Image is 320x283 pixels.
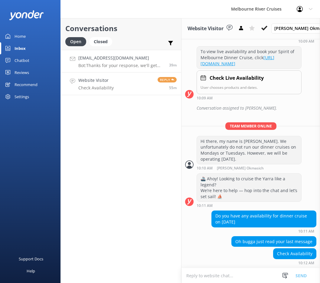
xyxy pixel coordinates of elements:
[65,37,86,46] div: Open
[19,253,43,265] div: Support Docs
[197,166,302,170] div: Aug 25 2025 10:10am (UTC +10:00) Australia/Sydney
[78,77,114,84] h4: Website Visitor
[61,72,181,95] a: Website VisitorCheck AvailabilityReply55m
[158,77,177,82] span: Reply
[9,10,44,20] img: yonder-white-logo.png
[197,136,301,164] div: Hi there, my name is [PERSON_NAME]. We unfortunately do not run our dinner cruises on Mondays or ...
[15,54,29,66] div: Chatbot
[78,85,114,91] p: Check Availability
[197,103,316,113] div: Conversation assigned to [PERSON_NAME].
[15,66,29,79] div: Reviews
[273,261,316,265] div: Aug 25 2025 10:12am (UTC +10:00) Australia/Sydney
[210,74,264,82] h4: Check Live Availability
[169,85,177,90] span: Aug 25 2025 10:12am (UTC +10:00) Australia/Sydney
[298,40,314,43] strong: 10:09 AM
[211,39,316,43] div: Aug 25 2025 10:09am (UTC +10:00) Australia/Sydney
[197,96,302,100] div: Aug 25 2025 10:09am (UTC +10:00) Australia/Sydney
[298,261,314,265] strong: 10:12 AM
[78,55,165,61] h4: [EMAIL_ADDRESS][DOMAIN_NAME]
[201,85,298,90] p: User chooses products and dates.
[197,203,302,207] div: Aug 25 2025 10:11am (UTC +10:00) Australia/Sydney
[232,236,316,247] div: Oh bugga just read your last message
[197,166,213,170] strong: 10:10 AM
[89,37,112,46] div: Closed
[225,122,276,130] span: Team member online
[65,38,89,45] a: Open
[27,265,35,277] div: Help
[15,79,38,91] div: Recommend
[298,230,314,233] strong: 10:11 AM
[197,47,301,69] div: To view live availability and book your Spirit of Melbourne Dinner Cruise, click
[188,25,224,33] h3: Website Visitor
[197,204,213,207] strong: 10:11 AM
[197,174,301,201] div: 🚢 Ahoy! Looking to cruise the Yarra like a legend? We’re here to help — hop into the chat and let...
[201,55,274,66] a: [URL][DOMAIN_NAME]
[169,63,177,68] span: Aug 25 2025 10:28am (UTC +10:00) Australia/Sydney
[61,50,181,72] a: [EMAIL_ADDRESS][DOMAIN_NAME]Bot:Thanks for your response, we'll get back to you as soon as we can...
[217,166,264,170] span: [PERSON_NAME] Okmasich
[185,103,316,113] div: 2025-08-25T00:09:56.487
[212,211,316,227] div: Do you have any availability for dinner cruise on [DATE]
[15,91,29,103] div: Settings
[273,249,316,259] div: Check Availability
[211,229,316,233] div: Aug 25 2025 10:11am (UTC +10:00) Australia/Sydney
[65,23,177,34] h2: Conversations
[89,38,115,45] a: Closed
[78,63,165,68] p: Bot: Thanks for your response, we'll get back to you as soon as we can during opening hours.
[15,30,26,42] div: Home
[15,42,26,54] div: Inbox
[197,96,213,100] strong: 10:09 AM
